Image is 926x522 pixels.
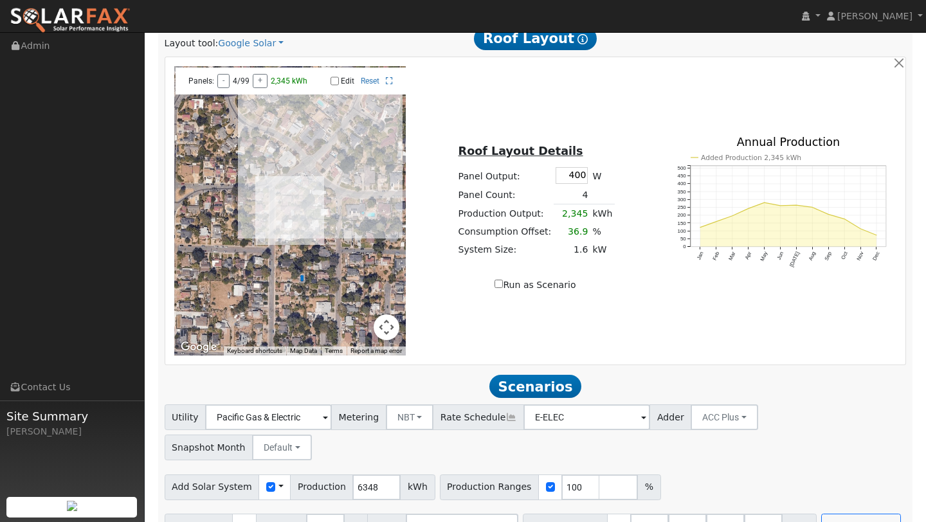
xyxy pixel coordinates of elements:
span: Panels: [188,76,214,85]
text: 400 [677,181,686,187]
td: Production Output: [456,204,554,223]
td: System Size: [456,241,554,259]
td: 2,345 [554,204,590,223]
span: Metering [331,404,386,430]
a: Full Screen [386,76,393,85]
div: [PERSON_NAME] [6,425,138,438]
input: Select a Utility [205,404,332,430]
u: Roof Layout Details [458,145,583,157]
circle: onclick="" [747,208,749,210]
td: 4 [554,186,590,204]
circle: onclick="" [828,213,830,215]
text: Annual Production [737,136,840,148]
button: Keyboard shortcuts [227,346,282,355]
span: % [637,474,660,500]
input: Run as Scenario [495,280,503,288]
text: Oct [840,251,849,261]
circle: onclick="" [731,215,733,217]
a: Reset [361,76,379,85]
td: 36.9 [554,222,590,240]
a: Open this area in Google Maps (opens a new window) [177,339,220,355]
circle: onclick="" [779,204,781,206]
text: Dec [872,251,881,262]
text: 450 [677,173,686,179]
span: Adder [649,404,691,430]
span: Production [290,474,353,500]
text: [DATE] [789,251,801,268]
td: Panel Output: [456,165,554,186]
span: 2,345 kWh [271,76,307,85]
span: Site Summary [6,408,138,425]
text: Aug [808,251,817,262]
td: Consumption Offset: [456,222,554,240]
span: Utility [165,404,206,430]
img: Google [177,339,220,355]
td: 1.6 [554,241,590,259]
text: 350 [677,189,686,195]
text: 150 [677,221,686,226]
text: Added Production 2,345 kWh [701,154,801,162]
i: Show Help [577,34,588,44]
span: kWh [400,474,435,500]
span: Layout tool: [165,38,219,48]
a: Google Solar [218,37,284,50]
circle: onclick="" [699,226,701,228]
text: Sep [824,251,833,262]
text: 50 [680,236,686,242]
circle: onclick="" [763,202,765,204]
img: retrieve [67,501,77,511]
a: Report a map error [350,347,402,354]
text: 200 [677,212,686,218]
text: 100 [677,228,686,234]
span: Add Solar System [165,474,260,500]
text: Jan [696,251,705,261]
td: Panel Count: [456,186,554,204]
button: Default [252,435,312,460]
button: Map camera controls [374,314,399,340]
circle: onclick="" [715,221,717,222]
button: - [217,74,230,88]
circle: onclick="" [844,218,846,220]
text: Mar [728,251,737,262]
text: 500 [677,165,686,171]
span: [PERSON_NAME] [837,11,912,21]
a: Terms (opens in new tab) [325,347,343,354]
span: Rate Schedule [433,404,524,430]
circle: onclick="" [812,206,813,208]
text: 300 [677,197,686,203]
text: May [759,251,769,262]
circle: onclick="" [876,234,878,236]
td: W [590,165,615,186]
span: Scenarios [489,375,581,398]
circle: onclick="" [860,228,862,230]
img: SolarFax [10,7,131,34]
span: Roof Layout [474,27,597,50]
td: kW [590,241,615,259]
td: kWh [590,204,615,223]
text: Apr [744,251,753,260]
span: Production Ranges [440,474,539,500]
button: ACC Plus [691,404,758,430]
span: Snapshot Month [165,435,253,460]
text: 250 [677,204,686,210]
span: 4/99 [233,76,250,85]
input: Select a Rate Schedule [523,404,650,430]
button: Map Data [290,346,317,355]
text: Jun [776,251,785,261]
button: + [253,74,268,88]
button: NBT [386,404,434,430]
td: % [590,222,615,240]
text: Nov [856,251,865,262]
circle: onclick="" [795,204,797,206]
text: Feb [712,251,721,262]
text: 0 [683,244,686,249]
label: Edit [341,76,354,85]
label: Run as Scenario [495,278,576,292]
